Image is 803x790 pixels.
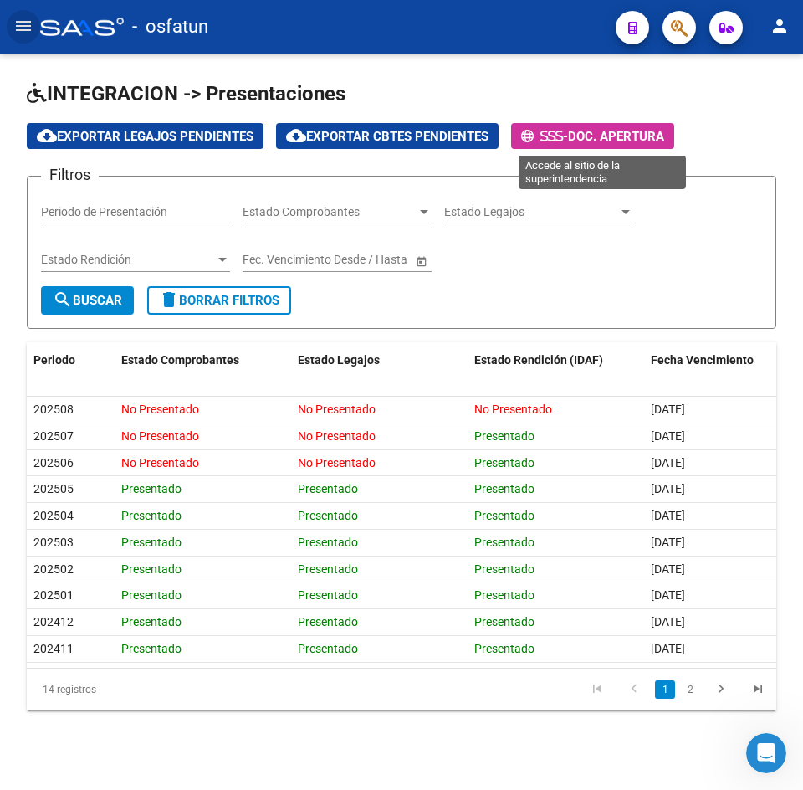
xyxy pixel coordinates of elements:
[121,509,182,522] span: Presentado
[444,205,618,219] span: Estado Legajos
[652,675,678,704] li: page 1
[53,290,73,310] mat-icon: search
[243,205,417,219] span: Estado Comprobantes
[521,129,568,144] span: -
[298,509,358,522] span: Presentado
[53,293,122,308] span: Buscar
[33,353,75,367] span: Periodo
[770,16,790,36] mat-icon: person
[33,615,74,628] span: 202412
[474,562,534,576] span: Presentado
[147,286,291,315] button: Borrar Filtros
[159,290,179,310] mat-icon: delete
[37,126,57,146] mat-icon: cloud_download
[651,615,685,628] span: [DATE]
[286,129,488,144] span: Exportar Cbtes Pendientes
[651,588,685,602] span: [DATE]
[13,16,33,36] mat-icon: menu
[159,293,279,308] span: Borrar Filtros
[651,509,685,522] span: [DATE]
[298,353,380,367] span: Estado Legajos
[298,615,358,628] span: Presentado
[291,342,468,378] datatable-header-cell: Estado Legajos
[276,123,499,149] button: Exportar Cbtes Pendientes
[298,588,358,602] span: Presentado
[33,403,74,416] span: 202508
[33,642,74,655] span: 202411
[27,669,176,710] div: 14 registros
[474,429,534,443] span: Presentado
[412,252,430,269] button: Open calendar
[121,456,199,469] span: No Presentado
[746,733,786,773] iframe: Intercom live chat
[298,482,358,495] span: Presentado
[27,342,115,378] datatable-header-cell: Periodo
[33,562,74,576] span: 202502
[581,680,613,699] a: go to first page
[33,509,74,522] span: 202504
[33,482,74,495] span: 202505
[298,456,376,469] span: No Presentado
[33,456,74,469] span: 202506
[132,8,208,45] span: - osfatun
[121,536,182,549] span: Presentado
[298,536,358,549] span: Presentado
[644,342,776,378] datatable-header-cell: Fecha Vencimiento
[27,82,345,105] span: INTEGRACION -> Presentaciones
[121,403,199,416] span: No Presentado
[680,680,700,699] a: 2
[41,253,215,267] span: Estado Rendición
[121,615,182,628] span: Presentado
[298,429,376,443] span: No Presentado
[33,536,74,549] span: 202503
[286,126,306,146] mat-icon: cloud_download
[298,562,358,576] span: Presentado
[121,642,182,655] span: Presentado
[37,129,253,144] span: Exportar Legajos Pendientes
[298,642,358,655] span: Presentado
[474,353,603,367] span: Estado Rendición (IDAF)
[41,286,134,315] button: Buscar
[474,403,552,416] span: No Presentado
[121,429,199,443] span: No Presentado
[474,456,534,469] span: Presentado
[474,482,534,495] span: Presentado
[618,680,650,699] a: go to previous page
[33,429,74,443] span: 202507
[742,680,774,699] a: go to last page
[115,342,291,378] datatable-header-cell: Estado Comprobantes
[651,456,685,469] span: [DATE]
[474,642,534,655] span: Presentado
[121,353,239,367] span: Estado Comprobantes
[474,509,534,522] span: Presentado
[318,253,400,267] input: Fecha fin
[474,588,534,602] span: Presentado
[651,403,685,416] span: [DATE]
[298,403,376,416] span: No Presentado
[121,588,182,602] span: Presentado
[121,562,182,576] span: Presentado
[651,429,685,443] span: [DATE]
[651,482,685,495] span: [DATE]
[33,588,74,602] span: 202501
[651,562,685,576] span: [DATE]
[705,680,737,699] a: go to next page
[511,123,674,149] button: -Doc. Apertura
[474,536,534,549] span: Presentado
[655,680,675,699] a: 1
[27,123,263,149] button: Exportar Legajos Pendientes
[121,482,182,495] span: Presentado
[568,129,664,144] span: Doc. Apertura
[651,536,685,549] span: [DATE]
[468,342,644,378] datatable-header-cell: Estado Rendición (IDAF)
[651,642,685,655] span: [DATE]
[41,163,99,187] h3: Filtros
[678,675,703,704] li: page 2
[474,615,534,628] span: Presentado
[243,253,304,267] input: Fecha inicio
[651,353,754,367] span: Fecha Vencimiento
